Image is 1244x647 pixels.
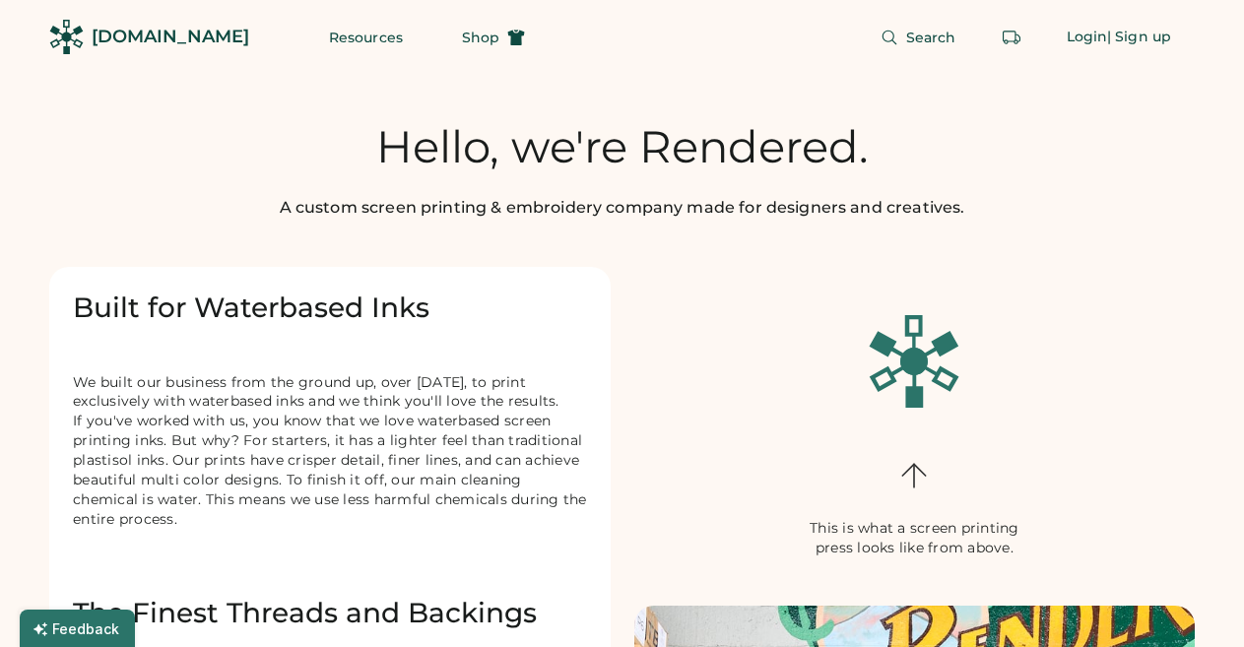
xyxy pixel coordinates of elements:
button: Resources [305,18,426,57]
div: This is what a screen printing press looks like from above. [791,519,1037,558]
span: Shop [462,31,499,44]
div: The Finest Threads and Backings [73,596,587,631]
button: Shop [438,18,549,57]
img: Rendered Logo - Screens [49,20,84,54]
div: Hello, we're Rendered. [376,121,869,172]
div: Built for Waterbased Inks [73,291,587,326]
button: Search [857,18,980,57]
div: We built our business from the ground up, over [DATE], to print exclusively with waterbased inks ... [73,373,587,550]
button: Retrieve an order [992,18,1031,57]
div: Login [1067,28,1108,47]
span: Search [906,31,956,44]
div: | Sign up [1107,28,1171,47]
div: A custom screen printing & embroidery company made for designers and creatives. [280,196,965,220]
div: [DOMAIN_NAME] [92,25,249,49]
img: Screens-Green.svg [867,314,961,409]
